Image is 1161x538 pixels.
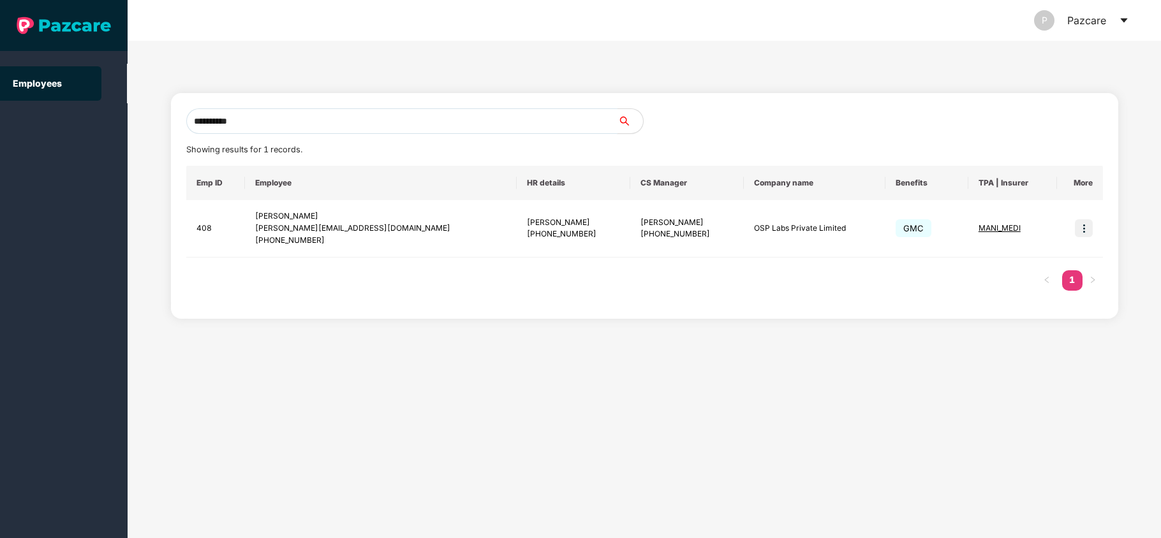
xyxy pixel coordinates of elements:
[1062,270,1083,289] a: 1
[1083,270,1103,291] button: right
[186,166,245,200] th: Emp ID
[1062,270,1083,291] li: 1
[255,235,507,247] div: [PHONE_NUMBER]
[1057,166,1103,200] th: More
[1119,15,1129,25] span: caret-down
[1043,276,1051,284] span: left
[744,166,885,200] th: Company name
[1089,276,1097,284] span: right
[744,200,885,258] td: OSP Labs Private Limited
[968,166,1057,200] th: TPA | Insurer
[640,217,734,229] div: [PERSON_NAME]
[527,228,620,240] div: [PHONE_NUMBER]
[186,145,302,154] span: Showing results for 1 records.
[630,166,744,200] th: CS Manager
[255,210,507,222] div: [PERSON_NAME]
[1075,219,1093,237] img: icon
[186,200,245,258] td: 408
[896,219,931,237] span: GMC
[979,223,1021,233] span: MANI_MEDI
[617,108,644,134] button: search
[1083,270,1103,291] li: Next Page
[517,166,630,200] th: HR details
[1037,270,1057,291] button: left
[1042,10,1047,31] span: P
[1037,270,1057,291] li: Previous Page
[13,78,62,89] a: Employees
[885,166,968,200] th: Benefits
[617,116,643,126] span: search
[245,166,517,200] th: Employee
[527,217,620,229] div: [PERSON_NAME]
[255,222,507,235] div: [PERSON_NAME][EMAIL_ADDRESS][DOMAIN_NAME]
[640,228,734,240] div: [PHONE_NUMBER]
